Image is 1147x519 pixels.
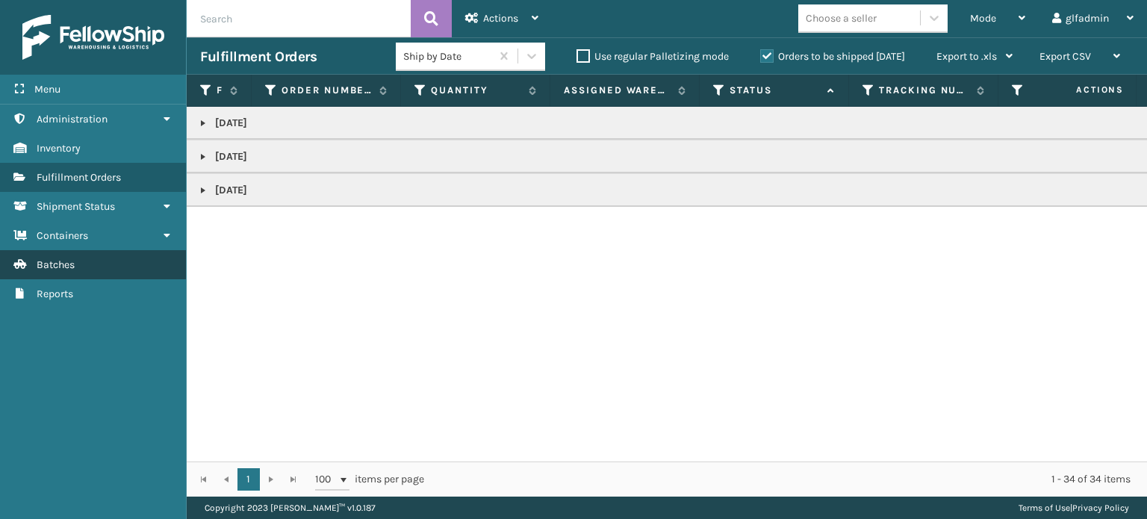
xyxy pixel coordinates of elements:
[445,472,1131,487] div: 1 - 34 of 34 items
[217,84,223,97] label: Fulfillment Order Id
[1029,78,1133,102] span: Actions
[37,258,75,271] span: Batches
[315,472,338,487] span: 100
[1039,50,1091,63] span: Export CSV
[879,84,969,97] label: Tracking Number
[806,10,877,26] div: Choose a seller
[37,171,121,184] span: Fulfillment Orders
[730,84,820,97] label: Status
[37,113,108,125] span: Administration
[1072,503,1129,513] a: Privacy Policy
[483,12,518,25] span: Actions
[22,15,164,60] img: logo
[1019,497,1129,519] div: |
[200,48,317,66] h3: Fulfillment Orders
[1019,503,1070,513] a: Terms of Use
[282,84,372,97] label: Order Number
[37,229,88,242] span: Containers
[760,50,905,63] label: Orders to be shipped [DATE]
[576,50,729,63] label: Use regular Palletizing mode
[431,84,521,97] label: Quantity
[205,497,376,519] p: Copyright 2023 [PERSON_NAME]™ v 1.0.187
[970,12,996,25] span: Mode
[37,200,115,213] span: Shipment Status
[237,468,260,491] a: 1
[315,468,424,491] span: items per page
[34,83,60,96] span: Menu
[564,84,671,97] label: Assigned Warehouse
[37,288,73,300] span: Reports
[37,142,81,155] span: Inventory
[936,50,997,63] span: Export to .xls
[403,49,492,64] div: Ship by Date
